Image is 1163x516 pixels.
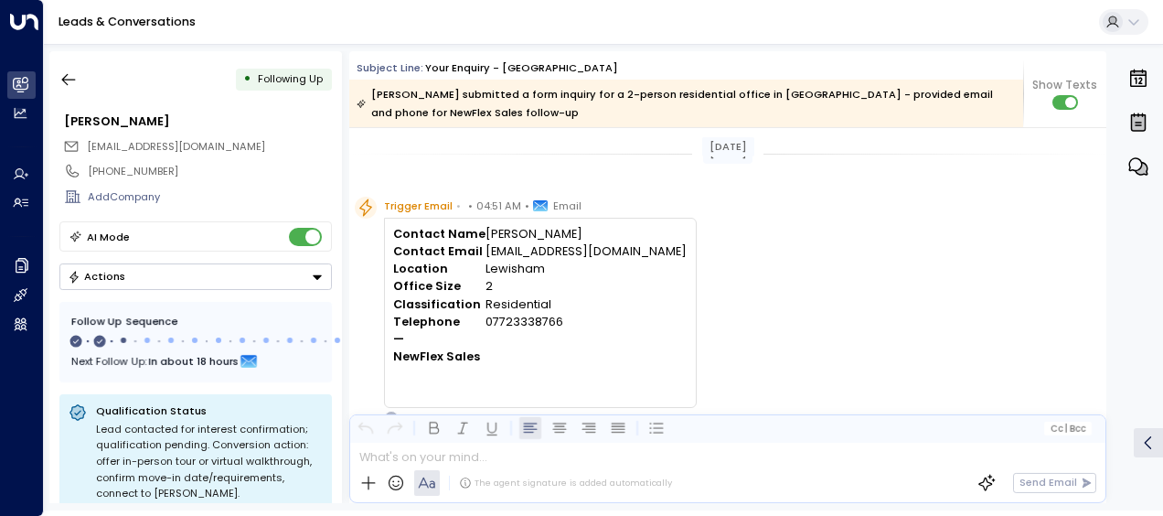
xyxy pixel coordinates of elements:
[456,197,461,215] span: •
[1065,424,1068,434] span: |
[96,422,323,502] div: Lead contacted for interest confirmation; qualification pending. Conversion action: offer in-pers...
[68,270,125,283] div: Actions
[425,60,618,76] div: Your enquiry - [GEOGRAPHIC_DATA]
[485,225,687,242] td: [PERSON_NAME]
[88,164,331,179] div: [PHONE_NUMBER]
[1051,424,1086,434] span: Cc Bcc
[148,351,239,371] span: In about 18 hours
[357,85,1014,122] div: [PERSON_NAME] submitted a form inquiry for a 2-person residential office in [GEOGRAPHIC_DATA] - p...
[393,226,485,242] strong: Contact Name
[1044,422,1092,435] button: Cc|Bcc
[87,139,265,155] span: adannanaoimi24@gmail.com
[476,197,521,215] span: 04:51 AM
[384,417,406,439] button: Redo
[88,189,331,205] div: AddCompany
[384,411,399,425] div: O
[393,278,461,294] strong: Office Size
[59,263,332,290] div: Button group with a nested menu
[64,113,331,130] div: [PERSON_NAME]
[468,197,473,215] span: •
[87,228,130,246] div: AI Mode
[702,137,754,156] div: [DATE]
[553,197,581,215] span: Email
[87,139,265,154] span: [EMAIL_ADDRESS][DOMAIN_NAME]
[485,313,687,330] td: 07723338766
[1032,77,1097,93] span: Show Texts
[71,314,320,329] div: Follow Up Sequence
[459,477,672,489] div: The agent signature is added automatically
[59,14,196,29] a: Leads & Conversations
[355,417,377,439] button: Undo
[59,263,332,290] button: Actions
[393,243,483,259] strong: Contact Email
[258,71,323,86] span: Following Up
[393,314,460,329] strong: Telephone
[96,403,323,418] p: Qualification Status
[393,331,404,347] strong: —
[393,261,448,276] strong: Location
[243,66,251,92] div: •
[393,349,480,364] strong: NewFlex Sales
[71,351,320,371] div: Next Follow Up:
[485,242,687,260] td: [EMAIL_ADDRESS][DOMAIN_NAME]
[485,296,687,313] td: Residential
[384,197,453,215] span: Trigger Email
[357,60,423,75] span: Subject Line:
[485,277,687,295] td: 2
[393,296,481,312] strong: Classification
[525,197,529,215] span: •
[485,260,687,277] td: Lewisham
